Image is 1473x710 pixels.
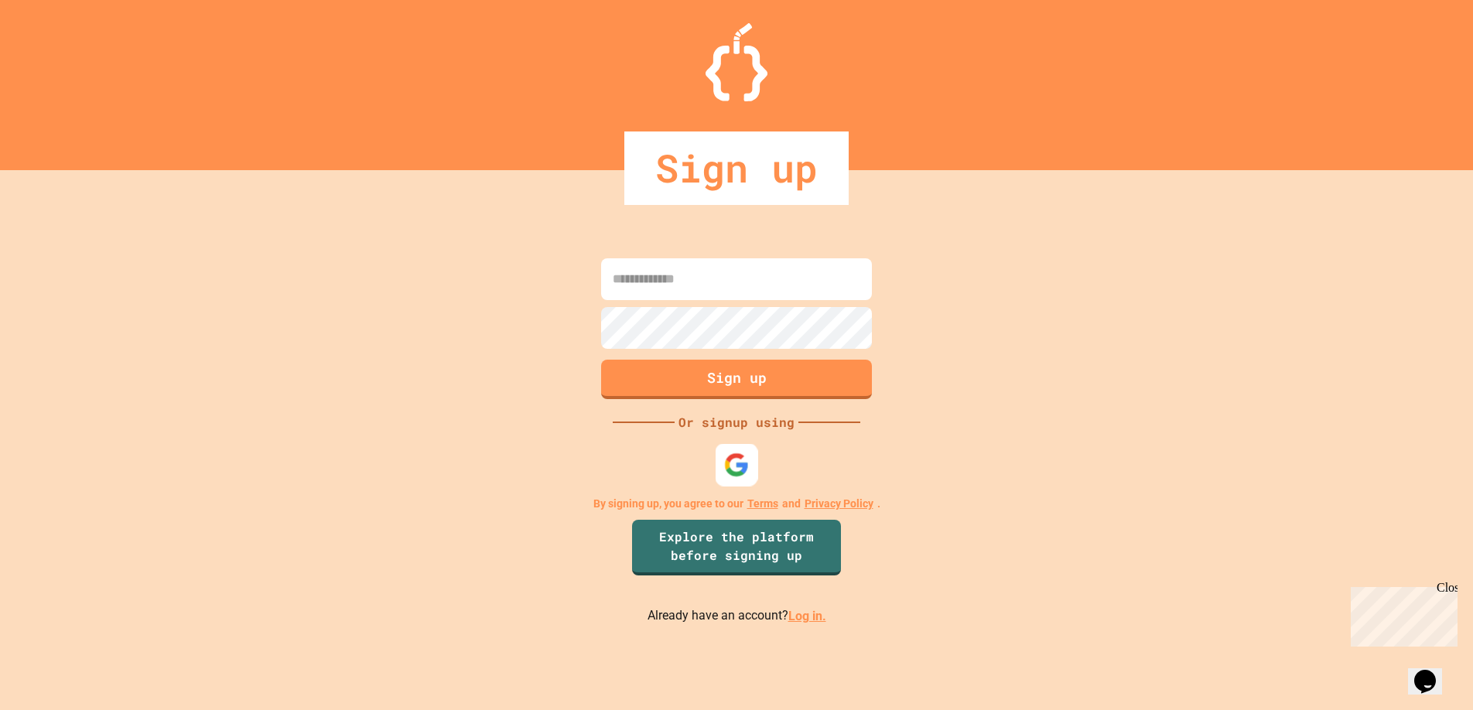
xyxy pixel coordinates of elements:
img: google-icon.svg [724,452,750,478]
div: Chat with us now!Close [6,6,107,98]
a: Terms [747,496,778,512]
a: Log in. [788,609,826,623]
img: Logo.svg [706,23,767,101]
iframe: chat widget [1408,648,1458,695]
p: By signing up, you agree to our and . [593,496,880,512]
a: Privacy Policy [805,496,873,512]
button: Sign up [601,360,872,399]
iframe: chat widget [1345,581,1458,647]
div: Or signup using [675,413,798,432]
div: Sign up [624,131,849,205]
a: Explore the platform before signing up [632,520,841,575]
p: Already have an account? [648,606,826,626]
